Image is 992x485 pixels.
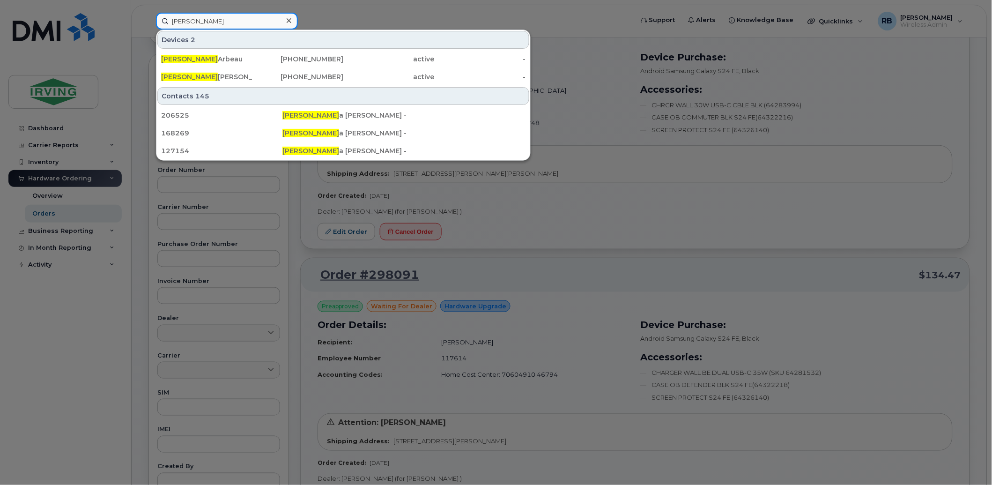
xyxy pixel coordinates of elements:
[157,142,529,159] a: 127154[PERSON_NAME]a [PERSON_NAME]-
[157,87,529,105] div: Contacts
[404,146,526,156] div: -
[435,72,526,82] div: -
[282,129,339,137] span: [PERSON_NAME]
[161,111,282,120] div: 206525
[157,31,529,49] div: Devices
[157,51,529,67] a: [PERSON_NAME]Arbeau[PHONE_NUMBER]active-
[282,128,404,138] div: a [PERSON_NAME]
[191,35,195,45] span: 2
[404,111,526,120] div: -
[343,54,435,64] div: active
[161,128,282,138] div: 168269
[157,68,529,85] a: [PERSON_NAME][PERSON_NAME][PHONE_NUMBER]active-
[282,146,404,156] div: a [PERSON_NAME]
[282,111,339,119] span: [PERSON_NAME]
[282,111,404,120] div: a [PERSON_NAME]
[161,55,218,63] span: [PERSON_NAME]
[161,72,252,82] div: [PERSON_NAME]
[157,125,529,142] a: 168269[PERSON_NAME]a [PERSON_NAME]-
[195,91,209,101] span: 145
[156,13,298,30] input: Find something...
[252,72,344,82] div: [PHONE_NUMBER]
[161,54,252,64] div: Arbeau
[404,128,526,138] div: -
[282,147,339,155] span: [PERSON_NAME]
[161,73,218,81] span: [PERSON_NAME]
[343,72,435,82] div: active
[157,107,529,124] a: 206525[PERSON_NAME]a [PERSON_NAME]-
[435,54,526,64] div: -
[252,54,344,64] div: [PHONE_NUMBER]
[161,146,282,156] div: 127154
